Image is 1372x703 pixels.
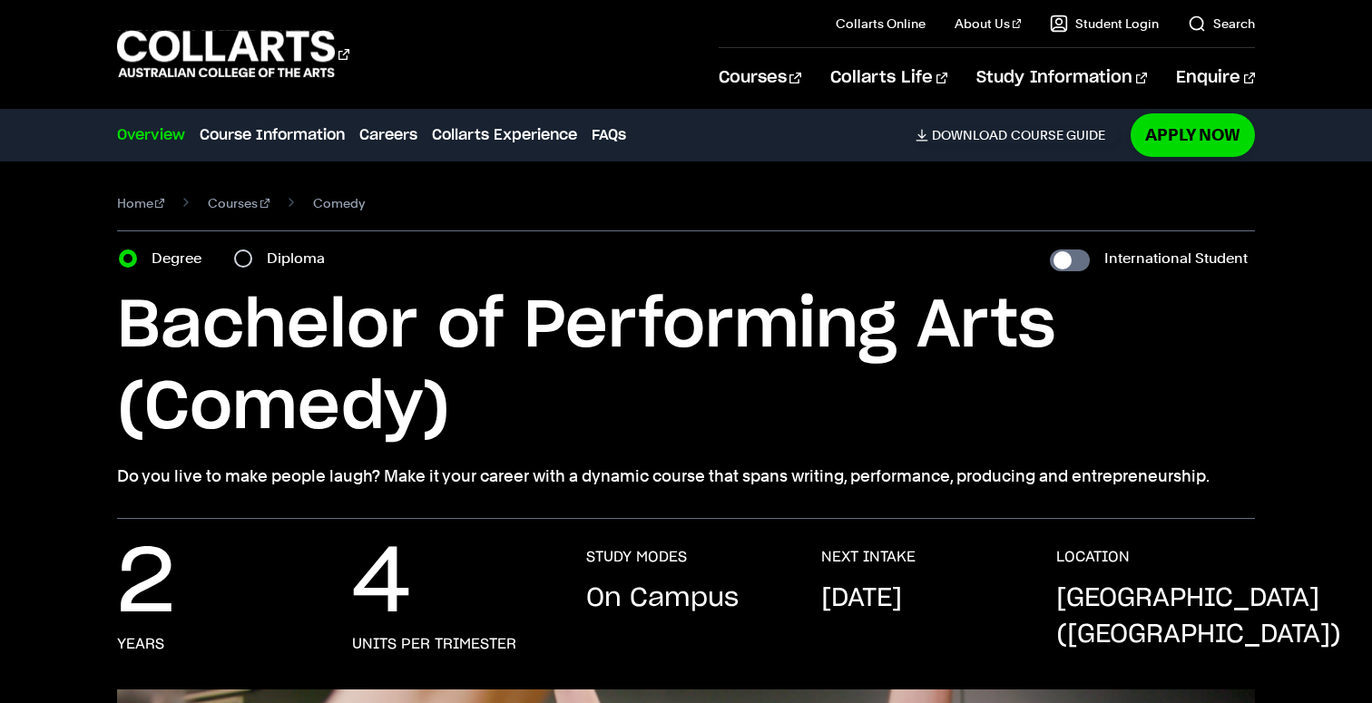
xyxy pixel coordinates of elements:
[117,464,1256,489] p: Do you live to make people laugh? Make it your career with a dynamic course that spans writing, p...
[267,246,336,271] label: Diploma
[117,286,1256,449] h1: Bachelor of Performing Arts (Comedy)
[916,127,1120,143] a: DownloadCourse Guide
[586,581,739,617] p: On Campus
[592,124,626,146] a: FAQs
[976,48,1147,108] a: Study Information
[432,124,577,146] a: Collarts Experience
[1104,246,1248,271] label: International Student
[359,124,417,146] a: Careers
[352,635,516,653] h3: units per trimester
[1176,48,1255,108] a: Enquire
[200,124,345,146] a: Course Information
[836,15,926,33] a: Collarts Online
[821,548,916,566] h3: NEXT INTAKE
[313,190,365,216] span: Comedy
[586,548,687,566] h3: STUDY MODES
[117,190,165,216] a: Home
[932,127,1007,143] span: Download
[1050,15,1159,33] a: Student Login
[117,548,175,620] p: 2
[117,635,164,653] h3: years
[1131,113,1255,156] a: Apply Now
[830,48,947,108] a: Collarts Life
[117,28,349,80] div: Go to homepage
[1056,548,1130,566] h3: LOCATION
[719,48,801,108] a: Courses
[352,548,411,620] p: 4
[955,15,1022,33] a: About Us
[1056,581,1341,653] p: [GEOGRAPHIC_DATA] ([GEOGRAPHIC_DATA])
[208,190,269,216] a: Courses
[821,581,902,617] p: [DATE]
[1188,15,1255,33] a: Search
[117,124,185,146] a: Overview
[152,246,212,271] label: Degree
